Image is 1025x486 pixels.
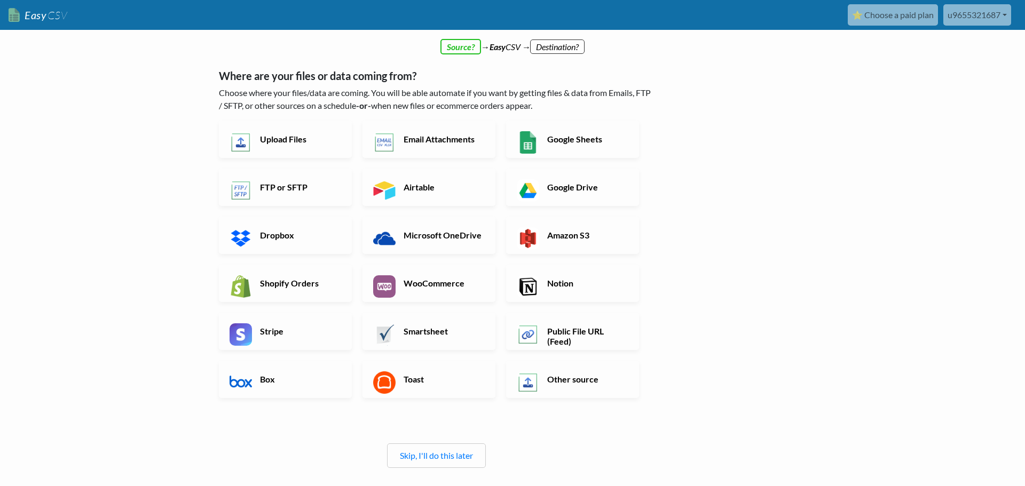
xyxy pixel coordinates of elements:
img: Shopify App & API [230,275,252,298]
img: WooCommerce App & API [373,275,396,298]
h6: Public File URL (Feed) [545,326,628,346]
h6: WooCommerce [401,278,485,288]
a: Dropbox [219,217,352,254]
h6: Upload Files [257,134,341,144]
a: FTP or SFTP [219,169,352,206]
img: Stripe App & API [230,323,252,346]
a: Notion [506,265,639,302]
img: Amazon S3 App & API [517,227,539,250]
img: Airtable App & API [373,179,396,202]
a: u9655321687 [943,4,1011,26]
h6: Notion [545,278,628,288]
img: Toast App & API [373,371,396,394]
img: Microsoft OneDrive App & API [373,227,396,250]
img: Public File URL App & API [517,323,539,346]
img: Notion App & API [517,275,539,298]
div: → CSV → [208,30,817,53]
h6: Amazon S3 [545,230,628,240]
img: Smartsheet App & API [373,323,396,346]
a: Airtable [362,169,495,206]
a: Amazon S3 [506,217,639,254]
b: -or- [356,100,371,110]
a: Box [219,361,352,398]
a: Google Sheets [506,121,639,158]
a: Upload Files [219,121,352,158]
a: Microsoft OneDrive [362,217,495,254]
img: Box App & API [230,371,252,394]
h6: Toast [401,374,485,384]
img: Google Sheets App & API [517,131,539,154]
h6: Microsoft OneDrive [401,230,485,240]
a: Shopify Orders [219,265,352,302]
a: WooCommerce [362,265,495,302]
a: Google Drive [506,169,639,206]
h6: Google Drive [545,182,628,192]
a: Email Attachments [362,121,495,158]
h6: Stripe [257,326,341,336]
img: Google Drive App & API [517,179,539,202]
img: FTP or SFTP App & API [230,179,252,202]
a: EasyCSV [9,4,67,26]
h6: Airtable [401,182,485,192]
a: Public File URL (Feed) [506,313,639,350]
img: Upload Files App & API [230,131,252,154]
h6: Google Sheets [545,134,628,144]
h6: Dropbox [257,230,341,240]
a: Other source [506,361,639,398]
h6: Smartsheet [401,326,485,336]
a: Stripe [219,313,352,350]
h5: Where are your files or data coming from? [219,69,654,82]
h6: Box [257,374,341,384]
h6: FTP or SFTP [257,182,341,192]
h6: Shopify Orders [257,278,341,288]
img: Email New CSV or XLSX File App & API [373,131,396,154]
h6: Other source [545,374,628,384]
img: Other Source App & API [517,371,539,394]
a: Skip, I'll do this later [400,450,473,460]
span: CSV [46,9,67,22]
a: Smartsheet [362,313,495,350]
a: Toast [362,361,495,398]
img: Dropbox App & API [230,227,252,250]
a: ⭐ Choose a paid plan [848,4,938,26]
p: Choose where your files/data are coming. You will be able automate if you want by getting files &... [219,86,654,112]
h6: Email Attachments [401,134,485,144]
